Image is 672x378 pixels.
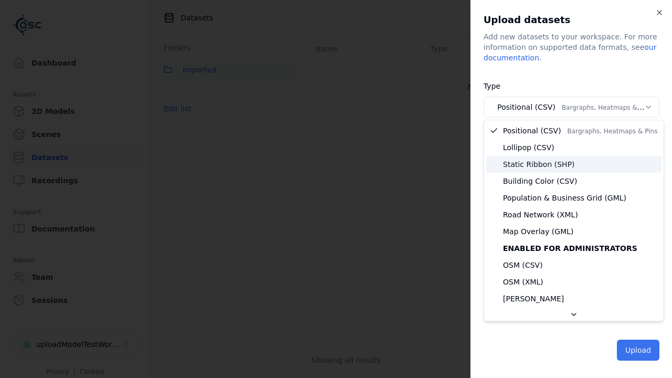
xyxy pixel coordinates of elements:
[503,260,543,270] span: OSM (CSV)
[503,193,626,203] span: Population & Business Grid (GML)
[503,293,564,304] span: [PERSON_NAME]
[503,159,575,170] span: Static Ribbon (SHP)
[503,142,554,153] span: Lollipop (CSV)
[503,277,543,287] span: OSM (XML)
[503,226,574,237] span: Map Overlay (GML)
[503,125,657,136] span: Positional (CSV)
[486,240,661,257] div: Enabled for administrators
[568,128,658,135] span: Bargraphs, Heatmaps & Pins
[503,176,577,186] span: Building Color (CSV)
[503,209,578,220] span: Road Network (XML)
